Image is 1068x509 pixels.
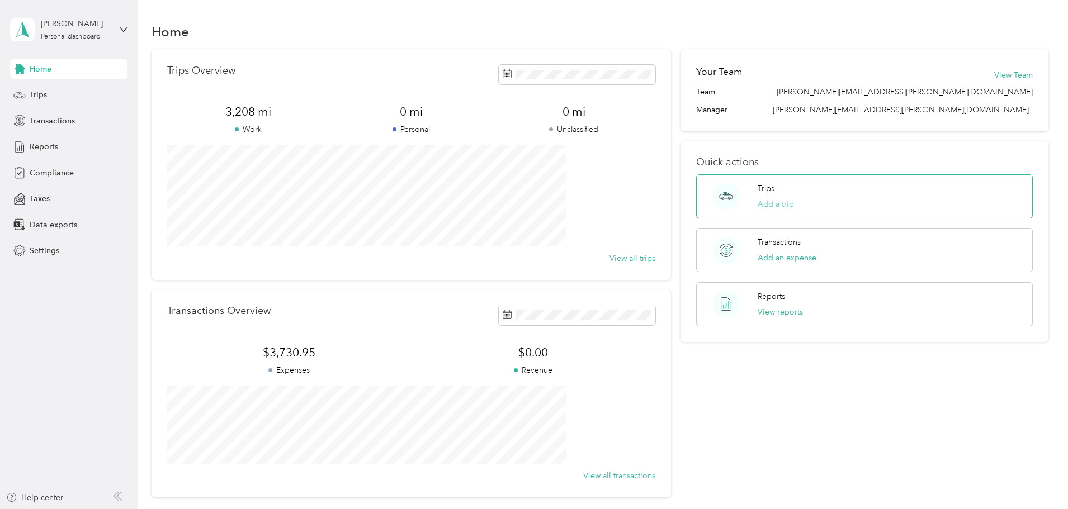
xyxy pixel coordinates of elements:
p: Work [167,123,330,135]
p: Expenses [167,364,411,376]
button: View all transactions [583,470,655,482]
p: Personal [330,123,493,135]
button: Add a trip [758,198,794,210]
p: Unclassified [493,123,655,135]
p: Trips [758,183,774,194]
span: Settings [30,245,59,256]
iframe: Everlance-gr Chat Button Frame [1005,446,1068,509]
span: [PERSON_NAME][EMAIL_ADDRESS][PERSON_NAME][DOMAIN_NAME] [773,105,1029,115]
button: Help center [6,492,63,503]
span: Transactions [30,115,75,127]
button: View all trips [609,253,655,264]
div: [PERSON_NAME] [41,18,111,30]
span: Reports [30,141,58,153]
span: 0 mi [330,104,493,120]
p: Transactions Overview [167,305,271,317]
div: Personal dashboard [41,34,101,40]
p: Reports [758,291,785,302]
p: Trips Overview [167,65,235,77]
span: 3,208 mi [167,104,330,120]
h2: Your Team [696,65,742,79]
p: Quick actions [696,156,1033,168]
span: Trips [30,89,47,101]
span: Team [696,86,715,98]
span: Home [30,63,51,75]
span: Compliance [30,167,74,179]
h1: Home [152,26,189,37]
p: Transactions [758,236,801,248]
span: $0.00 [411,345,655,360]
span: 0 mi [493,104,655,120]
button: View reports [758,306,803,318]
span: Taxes [30,193,50,204]
span: Manager [696,104,727,116]
p: Revenue [411,364,655,376]
span: $3,730.95 [167,345,411,360]
span: [PERSON_NAME][EMAIL_ADDRESS][PERSON_NAME][DOMAIN_NAME] [777,86,1033,98]
button: View Team [994,69,1033,81]
button: Add an expense [758,252,816,264]
span: Data exports [30,219,77,231]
